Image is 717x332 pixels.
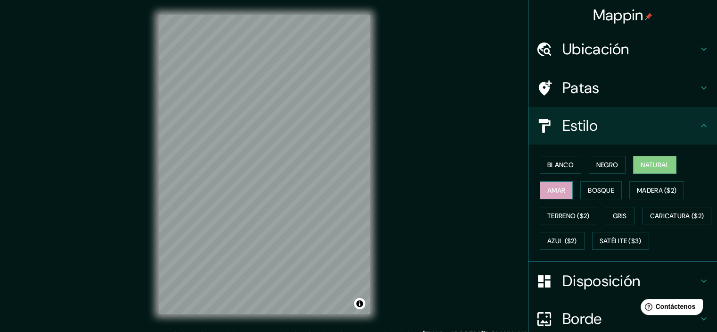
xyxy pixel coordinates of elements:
[540,156,581,174] button: Blanco
[540,207,597,225] button: Terreno ($2)
[528,30,717,68] div: Ubicación
[596,161,618,169] font: Negro
[629,181,684,199] button: Madera ($2)
[562,39,629,59] font: Ubicación
[600,237,642,246] font: Satélite ($3)
[588,186,614,195] font: Bosque
[562,271,640,291] font: Disposición
[547,186,565,195] font: Amar
[528,69,717,107] div: Patas
[547,161,574,169] font: Blanco
[650,212,704,220] font: Caricatura ($2)
[547,212,590,220] font: Terreno ($2)
[641,161,669,169] font: Natural
[540,232,585,250] button: Azul ($2)
[547,237,577,246] font: Azul ($2)
[645,13,652,20] img: pin-icon.png
[633,295,707,322] iframe: Lanzador de widgets de ayuda
[589,156,626,174] button: Negro
[159,15,370,314] canvas: Mapa
[562,309,602,329] font: Borde
[633,156,676,174] button: Natural
[592,232,649,250] button: Satélite ($3)
[643,207,712,225] button: Caricatura ($2)
[528,262,717,300] div: Disposición
[354,298,365,309] button: Activar o desactivar atribución
[562,116,598,136] font: Estilo
[637,186,676,195] font: Madera ($2)
[613,212,627,220] font: Gris
[605,207,635,225] button: Gris
[593,5,643,25] font: Mappin
[580,181,622,199] button: Bosque
[562,78,600,98] font: Patas
[540,181,573,199] button: Amar
[528,107,717,145] div: Estilo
